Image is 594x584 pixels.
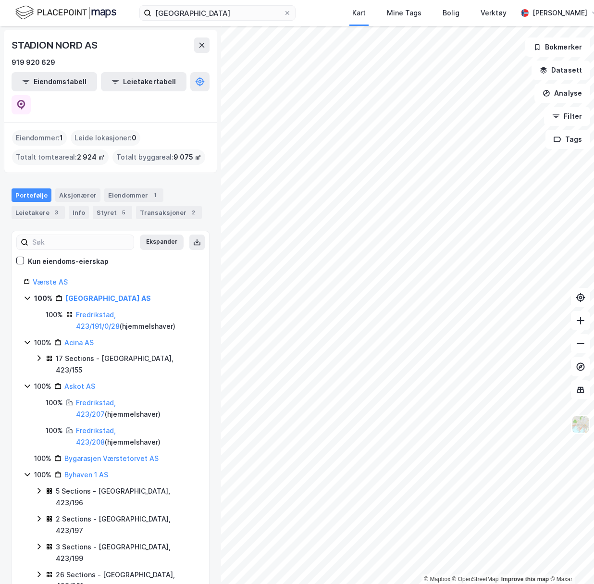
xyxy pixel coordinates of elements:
button: Eiendomstabell [12,72,97,91]
div: Eiendommer [104,188,163,202]
a: Fredrikstad, 423/207 [76,398,116,418]
button: Bokmerker [525,37,590,57]
a: Bygarasjen Værstetorvet AS [64,454,159,462]
div: 3 [51,208,61,217]
a: Fredrikstad, 423/191/0/28 [76,311,120,330]
div: 100% [34,469,51,481]
span: 2 924 ㎡ [77,151,105,163]
div: ( hjemmelshaver ) [76,397,198,420]
div: Leietakere [12,206,65,219]
div: [PERSON_NAME] [532,7,587,19]
div: Info [69,206,89,219]
a: OpenStreetMap [452,576,499,583]
div: STADION NORD AS [12,37,99,53]
div: Kart [352,7,366,19]
a: [GEOGRAPHIC_DATA] AS [65,294,151,302]
span: 9 075 ㎡ [173,151,201,163]
div: 100% [34,337,51,348]
button: Filter [544,107,590,126]
div: 5 [119,208,128,217]
div: Transaksjoner [136,206,202,219]
div: Aksjonærer [55,188,100,202]
div: Kun eiendoms-eierskap [28,256,109,267]
div: ( hjemmelshaver ) [76,309,198,332]
a: Askot AS [64,382,95,390]
button: Leietakertabell [101,72,186,91]
a: Fredrikstad, 423/208 [76,426,116,446]
button: Tags [545,130,590,149]
div: 17 Sections - [GEOGRAPHIC_DATA], 423/155 [56,353,198,376]
a: Værste AS [33,278,68,286]
a: Mapbox [424,576,450,583]
div: 100% [34,453,51,464]
div: Eiendommer : [12,130,67,146]
a: Improve this map [501,576,549,583]
div: Styret [93,206,132,219]
div: 100% [46,425,63,436]
div: Totalt tomteareal : [12,149,109,165]
div: Totalt byggareal : [112,149,205,165]
img: Z [571,415,590,434]
div: 100% [46,397,63,409]
div: 2 [188,208,198,217]
div: Mine Tags [387,7,421,19]
a: Byhaven 1 AS [64,471,108,479]
div: 919 920 629 [12,57,55,68]
div: 1 [150,190,160,200]
div: Portefølje [12,188,51,202]
div: 5 Sections - [GEOGRAPHIC_DATA], 423/196 [56,485,198,509]
div: 100% [34,381,51,392]
input: Søk på adresse, matrikkel, gårdeiere, leietakere eller personer [151,6,284,20]
div: Bolig [443,7,459,19]
div: Leide lokasjoner : [71,130,140,146]
button: Datasett [532,61,590,80]
div: 2 Sections - [GEOGRAPHIC_DATA], 423/197 [56,513,198,536]
iframe: Chat Widget [546,538,594,584]
div: 100% [46,309,63,321]
div: 100% [34,293,52,304]
img: logo.f888ab2527a4732fd821a326f86c7f29.svg [15,4,116,21]
div: Verktøy [481,7,507,19]
div: 3 Sections - [GEOGRAPHIC_DATA], 423/199 [56,541,198,564]
button: Analyse [534,84,590,103]
div: ( hjemmelshaver ) [76,425,198,448]
span: 0 [132,132,136,144]
a: Acina AS [64,338,94,347]
span: 1 [60,132,63,144]
input: Søk [28,235,134,249]
button: Ekspander [140,235,184,250]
